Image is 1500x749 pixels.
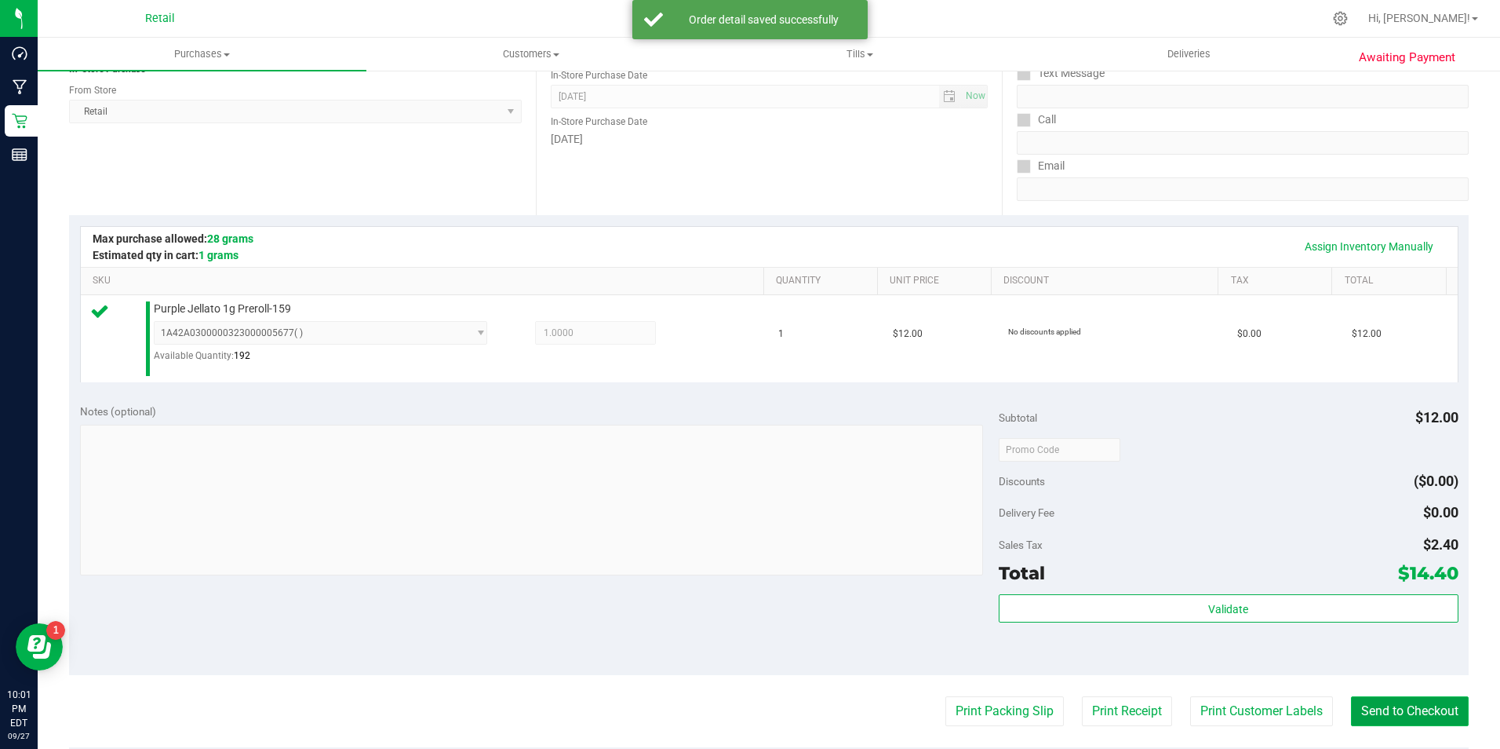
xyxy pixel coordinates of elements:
span: 1 grams [198,249,238,261]
button: Print Packing Slip [945,696,1064,726]
label: Email [1017,155,1065,177]
a: Deliveries [1025,38,1353,71]
input: Format: (999) 999-9999 [1017,85,1469,108]
a: Tax [1231,275,1326,287]
p: 10:01 PM EDT [7,688,31,730]
span: Hi, [PERSON_NAME]! [1368,12,1470,24]
a: Quantity [776,275,871,287]
a: Customers [366,38,695,71]
inline-svg: Dashboard [12,46,27,61]
inline-svg: Retail [12,113,27,129]
span: ($0.00) [1414,473,1458,489]
a: Tills [696,38,1025,71]
span: $2.40 [1423,536,1458,553]
label: In-Store Purchase Date [551,115,647,129]
a: Assign Inventory Manually [1294,233,1444,260]
span: Retail [145,12,175,25]
span: $14.40 [1398,562,1458,584]
span: $0.00 [1423,504,1458,521]
span: Total [999,562,1045,584]
iframe: Resource center [16,623,63,670]
span: Awaiting Payment [1359,49,1455,67]
span: Sales Tax [999,539,1043,551]
iframe: Resource center unread badge [46,621,65,640]
span: Validate [1208,603,1248,616]
inline-svg: Reports [12,147,27,163]
div: [DATE] [551,131,988,148]
span: No discounts applied [1008,327,1081,336]
input: Promo Code [999,438,1120,462]
a: Discount [1003,275,1212,287]
a: Purchases [38,38,366,71]
p: 09/27 [7,730,31,742]
a: Unit Price [890,275,985,287]
label: From Store [69,83,116,97]
span: 1 [778,327,784,342]
button: Print Customer Labels [1190,696,1333,726]
span: $12.00 [1352,327,1382,342]
span: Max purchase allowed: [93,232,253,245]
div: Order detail saved successfully [672,12,856,27]
a: Total [1345,275,1440,287]
inline-svg: Manufacturing [12,79,27,95]
span: Customers [367,47,694,61]
span: $0.00 [1237,327,1262,342]
span: $12.00 [1415,409,1458,426]
span: Purchases [38,47,366,61]
span: Delivery Fee [999,506,1054,519]
span: Tills [697,47,1024,61]
div: Manage settings [1331,11,1350,26]
button: Send to Checkout [1351,696,1469,726]
label: In-Store Purchase Date [551,68,647,82]
span: Discounts [999,467,1045,495]
span: 28 grams [207,232,253,245]
span: Estimated qty in cart: [93,249,238,261]
span: 192 [234,350,250,361]
span: Deliveries [1146,47,1232,61]
button: Print Receipt [1082,696,1172,726]
label: Text Message [1017,62,1105,85]
a: SKU [93,275,757,287]
span: Subtotal [999,411,1037,424]
label: Call [1017,108,1056,131]
span: Notes (optional) [80,405,156,418]
div: Available Quantity: [154,345,505,375]
input: Format: (999) 999-9999 [1017,131,1469,155]
span: Purple Jellato 1g Preroll-159 [154,301,291,316]
button: Validate [999,594,1458,623]
span: $12.00 [893,327,923,342]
